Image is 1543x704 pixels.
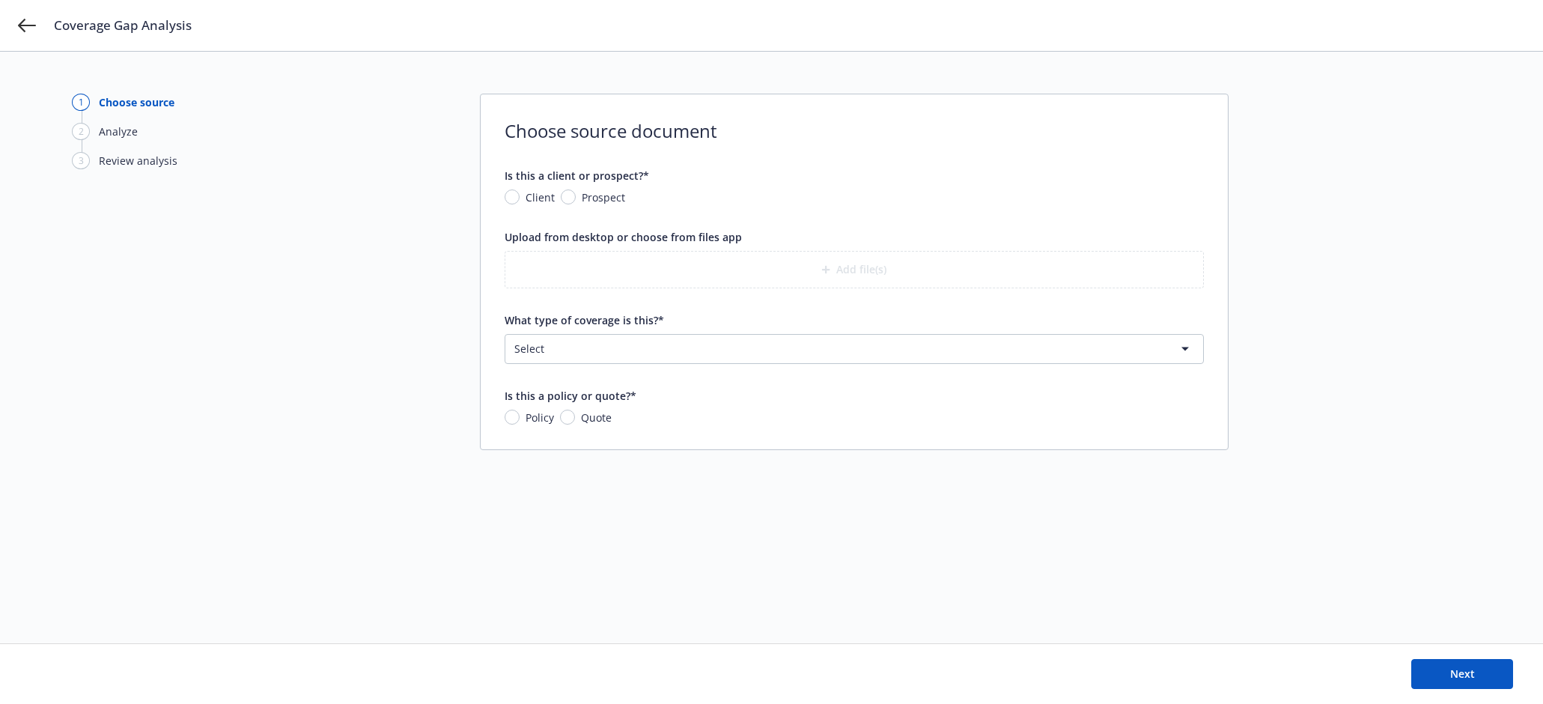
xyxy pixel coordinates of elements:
[581,410,612,425] span: Quote
[1450,667,1475,681] span: Next
[505,230,742,244] span: Upload from desktop or choose from files app
[72,152,90,169] div: 3
[505,118,1204,144] span: Choose source document
[505,313,664,327] span: What type of coverage is this?*
[560,410,575,425] input: Quote
[526,189,555,205] span: Client
[582,189,625,205] span: Prospect
[505,389,636,403] span: Is this a policy or quote?*
[99,124,138,139] div: Analyze
[72,123,90,140] div: 2
[526,410,554,425] span: Policy
[505,169,649,183] span: Is this a client or prospect?*
[505,189,520,204] input: Client
[505,410,520,425] input: Policy
[1411,659,1513,689] button: Next
[99,153,177,169] div: Review analysis
[99,94,174,110] div: Choose source
[54,16,192,34] span: Coverage Gap Analysis
[561,189,576,204] input: Prospect
[72,94,90,111] div: 1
